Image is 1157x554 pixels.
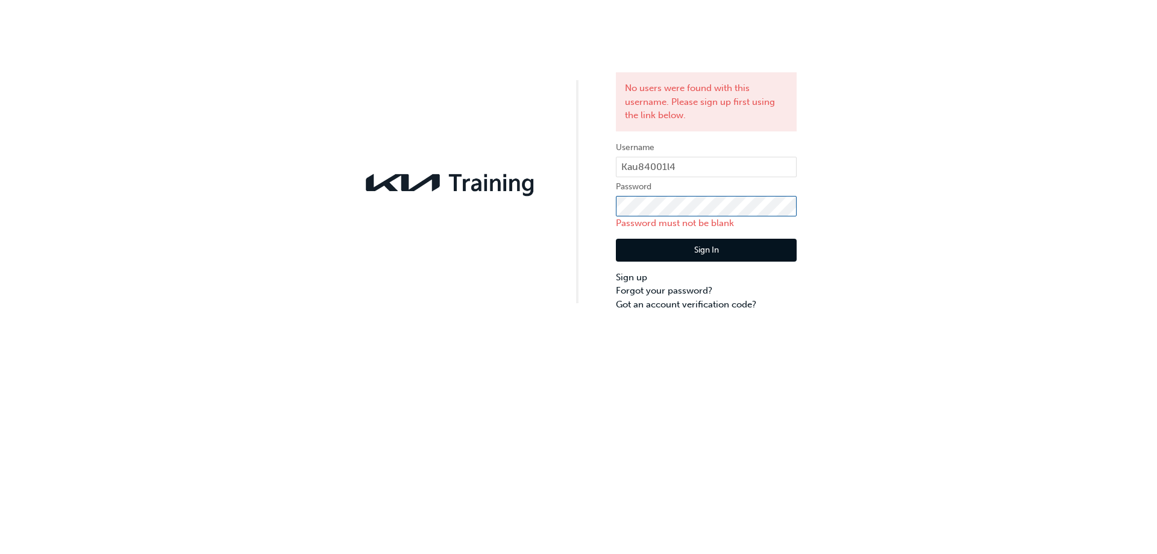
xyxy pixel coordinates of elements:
a: Got an account verification code? [616,298,797,312]
img: kia-training [360,166,541,199]
label: Password [616,180,797,194]
input: Username [616,157,797,177]
a: Sign up [616,271,797,285]
a: Forgot your password? [616,284,797,298]
div: No users were found with this username. Please sign up first using the link below. [616,72,797,131]
p: Password must not be blank [616,216,797,230]
label: Username [616,140,797,155]
button: Sign In [616,239,797,262]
